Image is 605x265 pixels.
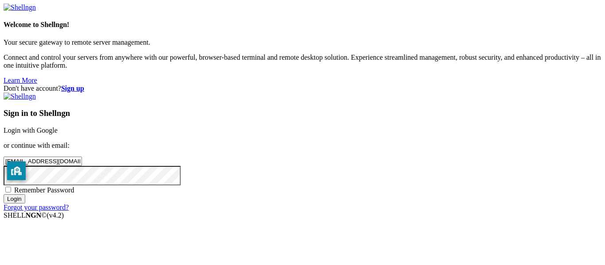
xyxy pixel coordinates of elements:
[4,77,37,84] a: Learn More
[7,161,26,180] button: privacy banner
[4,127,58,134] a: Login with Google
[4,92,36,100] img: Shellngn
[4,142,601,150] p: or continue with email:
[4,54,601,69] p: Connect and control your servers from anywhere with our powerful, browser-based terminal and remo...
[4,194,25,204] input: Login
[47,211,64,219] span: 4.2.0
[4,21,601,29] h4: Welcome to Shellngn!
[4,211,64,219] span: SHELL ©
[4,84,601,92] div: Don't have account?
[5,187,11,192] input: Remember Password
[26,211,42,219] b: NGN
[4,204,69,211] a: Forgot your password?
[14,186,74,194] span: Remember Password
[4,4,36,12] img: Shellngn
[4,108,601,118] h3: Sign in to Shellngn
[4,157,82,166] input: Email address
[4,38,601,46] p: Your secure gateway to remote server management.
[61,84,84,92] a: Sign up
